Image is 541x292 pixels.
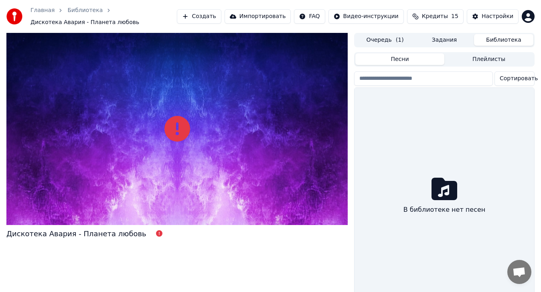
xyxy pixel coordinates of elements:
[355,53,444,65] button: Песни
[294,9,325,24] button: FAQ
[467,9,519,24] button: Настройки
[482,12,513,20] div: Настройки
[30,6,177,26] nav: breadcrumb
[444,53,533,65] button: Плейлисты
[355,34,415,46] button: Очередь
[6,8,22,24] img: youka
[6,228,146,239] div: Дискотека Авария - Планета любовь
[400,202,488,218] div: В библиотеке нет песен
[328,9,404,24] button: Видео-инструкции
[500,75,538,83] span: Сортировать
[451,12,458,20] span: 15
[396,36,404,44] span: ( 1 )
[67,6,103,14] a: Библиотека
[422,12,448,20] span: Кредиты
[177,9,221,24] button: Создать
[507,260,531,284] div: Открытый чат
[30,6,55,14] a: Главная
[474,34,533,46] button: Библиотека
[30,18,139,26] span: Дискотека Авария - Планета любовь
[225,9,291,24] button: Импортировать
[407,9,464,24] button: Кредиты15
[415,34,474,46] button: Задания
